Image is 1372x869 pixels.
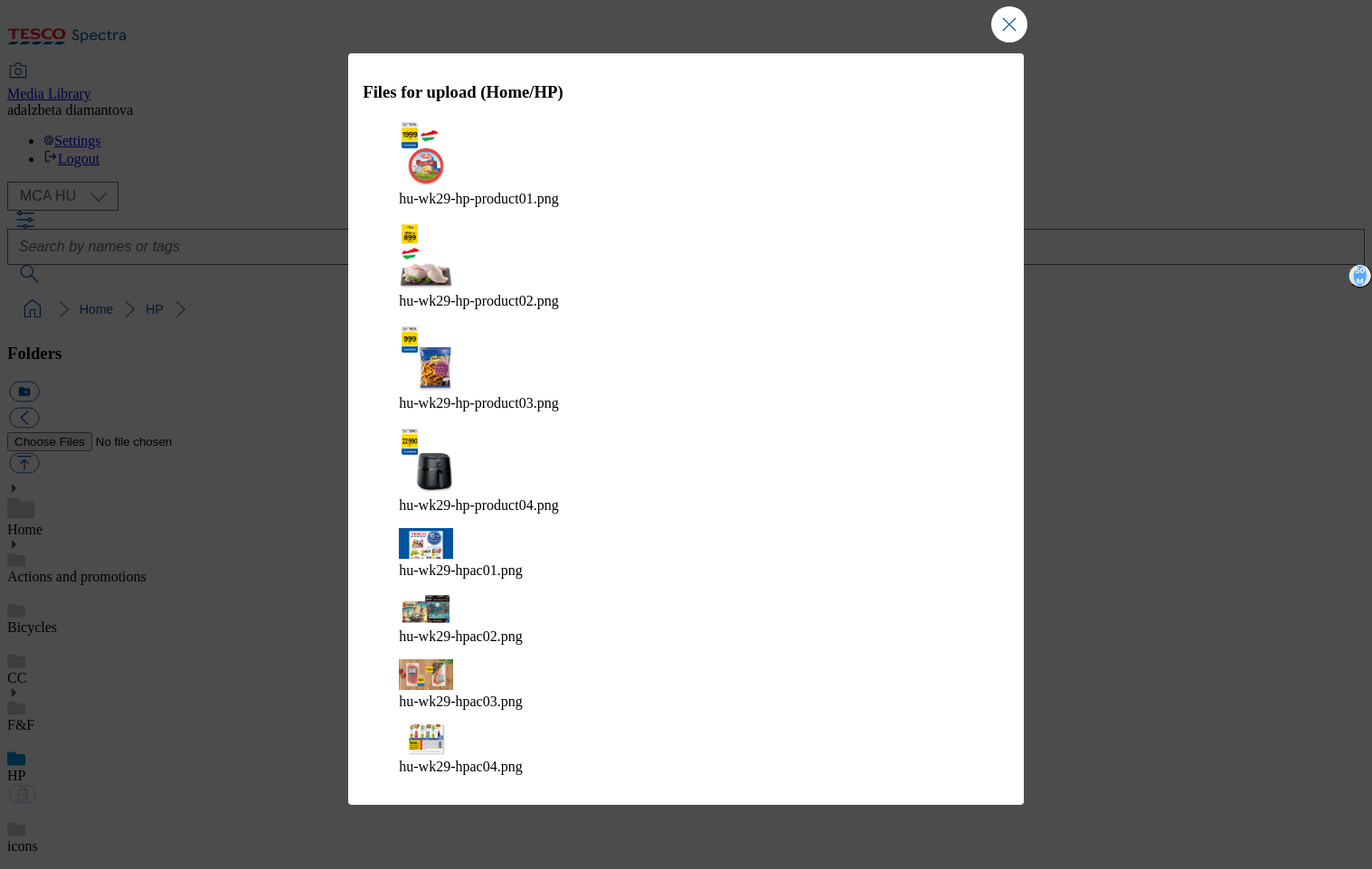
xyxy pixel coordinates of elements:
img: preview [399,324,453,392]
h3: Files for upload (Home/HP) [363,82,1009,102]
img: preview [399,593,453,624]
img: preview [399,528,453,559]
figcaption: hu-wk29-hp-product04.png [399,497,973,514]
img: preview [399,119,453,187]
figcaption: hu-wk29-hp-product02.png [399,293,973,309]
button: Close Modal [991,6,1027,43]
figcaption: hu-wk29-hpac01.png [399,562,973,579]
figcaption: hu-wk29-hpac03.png [399,694,973,710]
img: preview [399,659,453,690]
img: preview [399,222,453,289]
div: Modal [348,53,1024,805]
img: preview [399,426,453,494]
figcaption: hu-wk29-hp-product03.png [399,395,973,411]
figcaption: hu-wk29-hpac02.png [399,628,973,645]
img: preview [399,724,453,755]
figcaption: hu-wk29-hp-product01.png [399,191,973,207]
figcaption: hu-wk29-hpac04.png [399,759,973,775]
